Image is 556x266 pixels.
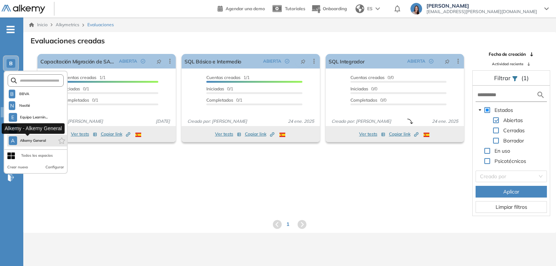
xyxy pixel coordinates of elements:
[20,114,48,120] span: Equipo Learnin...
[478,108,482,112] span: caret-down
[503,127,525,134] span: Cerradas
[11,138,15,144] span: A
[62,75,96,80] span: Cuentas creadas
[445,58,450,64] span: pushpin
[439,55,455,67] button: pushpin
[426,9,537,15] span: [EMAIL_ADDRESS][PERSON_NAME][DOMAIN_NAME]
[245,130,274,138] button: Copiar link
[295,55,311,67] button: pushpin
[493,146,512,155] span: En uso
[206,75,241,80] span: Cuentas creadas
[493,157,528,165] span: Psicotécnicos
[502,136,525,145] span: Borrador
[536,90,545,99] img: search icon
[40,54,116,69] a: Capacitación Migración de SAS a Teradata | 3ra Cam
[495,158,526,164] span: Psicotécnicos
[71,130,97,138] button: Ver tests
[389,130,418,138] button: Copiar link
[285,6,305,11] span: Tutoriales
[263,58,281,64] span: ABIERTA
[29,21,48,28] a: Inicio
[9,60,13,66] span: B
[206,86,233,91] span: 0/1
[301,58,306,64] span: pushpin
[245,131,274,137] span: Copiar link
[503,137,524,144] span: Borrador
[350,86,377,91] span: 0/0
[367,5,373,12] span: ES
[493,106,515,114] span: Estados
[10,103,14,109] span: N
[18,103,31,109] span: Nestlé
[407,58,425,64] span: ABIERTA
[206,97,242,103] span: 0/1
[101,131,130,137] span: Copiar link
[141,59,145,63] span: check-circle
[350,75,394,80] span: 0/0
[40,118,106,125] span: Creado por: [PERSON_NAME]
[359,130,385,138] button: Ver tests
[31,36,105,45] h3: Evaluaciones creadas
[389,131,418,137] span: Copiar link
[350,86,368,91] span: Iniciadas
[10,91,14,97] span: B
[503,188,519,196] span: Aplicar
[62,75,106,80] span: 1/1
[502,126,526,135] span: Cerradas
[503,117,523,124] span: Abiertas
[476,201,547,213] button: Limpiar filtros
[45,164,64,170] button: Configurar
[495,107,513,113] span: Estados
[7,29,15,30] i: -
[521,74,529,82] span: (1)
[2,123,65,134] div: Alkemy - Alkemy General
[218,4,265,12] a: Agendar una demo
[429,59,433,63] span: check-circle
[311,1,347,17] button: Onboarding
[376,7,380,10] img: arrow
[350,97,386,103] span: 0/0
[286,220,289,228] span: 1
[329,118,394,125] span: Creado por: [PERSON_NAME]
[329,54,364,69] a: SQL Integrador
[350,97,377,103] span: Completados
[424,133,429,137] img: ESP
[7,164,28,170] button: Crear nuevo
[18,91,30,97] span: BBVA
[153,118,173,125] span: [DATE]
[1,5,45,14] img: Logo
[285,118,317,125] span: 24 ene. 2025
[135,133,141,137] img: ESP
[20,138,46,144] span: Alkemy General
[356,4,364,13] img: world
[62,86,89,91] span: 0/1
[156,58,162,64] span: pushpin
[206,86,224,91] span: Iniciadas
[492,61,523,67] span: Actividad reciente
[489,51,526,58] span: Fecha de creación
[21,153,53,159] div: Todos los espacios
[11,114,14,120] span: E
[350,75,385,80] span: Cuentas creadas
[119,58,137,64] span: ABIERTA
[502,116,524,125] span: Abiertas
[62,86,80,91] span: Iniciadas
[496,203,527,211] span: Limpiar filtros
[184,54,241,69] a: SQL Básico e Intermedio
[101,130,130,138] button: Copiar link
[429,118,461,125] span: 24 ene. 2025
[279,133,285,137] img: ESP
[285,59,289,63] span: check-circle
[87,21,114,28] span: Evaluaciones
[62,97,98,103] span: 0/1
[151,55,167,67] button: pushpin
[184,118,250,125] span: Creado por: [PERSON_NAME]
[476,186,547,197] button: Aplicar
[62,97,89,103] span: Completados
[56,22,79,27] span: Alkymetrics
[426,3,537,9] span: [PERSON_NAME]
[494,74,512,82] span: Filtrar
[323,6,347,11] span: Onboarding
[495,148,510,154] span: En uso
[226,6,265,11] span: Agendar una demo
